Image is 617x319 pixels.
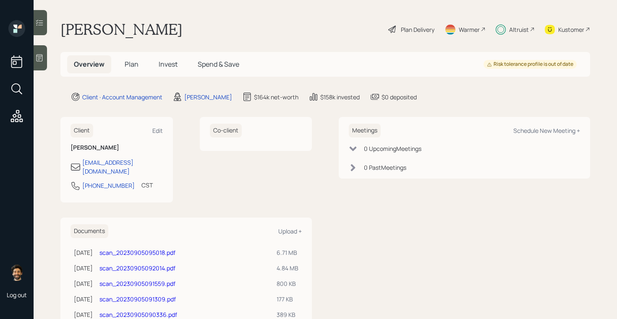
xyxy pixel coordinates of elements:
div: $0 deposited [382,93,417,101]
a: scan_20230905091309.pdf [99,295,176,303]
a: scan_20230905090336.pdf [99,311,177,319]
div: Schedule New Meeting + [513,127,580,135]
div: 0 Upcoming Meeting s [364,144,421,153]
h1: [PERSON_NAME] [60,20,183,39]
div: Warmer [459,25,480,34]
div: [DATE] [74,264,93,272]
div: 389 KB [277,310,298,319]
div: Altruist [509,25,529,34]
div: Log out [7,291,27,299]
h6: Documents [71,224,108,238]
div: Risk tolerance profile is out of date [487,61,573,68]
div: Edit [152,127,163,135]
div: [PERSON_NAME] [184,93,232,101]
div: [DATE] [74,248,93,257]
div: Upload + [278,227,302,235]
span: Spend & Save [198,60,239,69]
a: scan_20230905091559.pdf [99,280,175,288]
div: [DATE] [74,295,93,303]
span: Invest [159,60,178,69]
h6: Client [71,124,93,137]
h6: Meetings [349,124,381,137]
div: [DATE] [74,310,93,319]
div: 6.71 MB [277,248,298,257]
div: Kustomer [558,25,584,34]
div: 800 KB [277,279,298,288]
div: 4.84 MB [277,264,298,272]
div: $158k invested [320,93,360,101]
div: [PHONE_NUMBER] [82,181,135,190]
div: Plan Delivery [401,25,434,34]
div: Client · Account Management [82,93,162,101]
div: [EMAIL_ADDRESS][DOMAIN_NAME] [82,158,163,176]
div: CST [141,181,153,189]
div: 177 KB [277,295,298,303]
img: eric-schwartz-headshot.png [8,264,25,281]
a: scan_20230905092014.pdf [99,264,175,272]
span: Plan [125,60,139,69]
div: $164k net-worth [254,93,298,101]
a: scan_20230905095018.pdf [99,249,175,257]
div: [DATE] [74,279,93,288]
div: 0 Past Meeting s [364,163,406,172]
h6: Co-client [210,124,242,137]
span: Overview [74,60,105,69]
h6: [PERSON_NAME] [71,144,163,151]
